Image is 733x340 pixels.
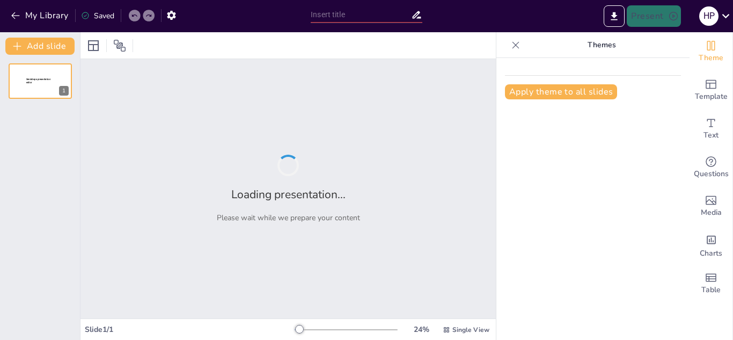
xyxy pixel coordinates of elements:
button: My Library [8,7,73,24]
span: Media [701,207,722,219]
span: Charts [700,248,722,259]
div: 1 [9,63,72,99]
span: Single View [452,325,489,334]
button: Apply theme to all slides [505,84,617,99]
div: H p [699,6,719,26]
div: Saved [81,11,114,21]
button: H p [699,5,719,27]
div: Add ready made slides [690,71,732,110]
span: Template [695,91,728,103]
div: 24 % [408,324,434,335]
div: Get real-time input from your audience [690,148,732,187]
span: Text [703,129,719,141]
button: Present [627,5,680,27]
span: Questions [694,168,729,180]
div: Add text boxes [690,110,732,148]
div: Change the overall theme [690,32,732,71]
span: Sendsteps presentation editor [26,78,50,84]
div: Slide 1 / 1 [85,324,295,335]
div: Add images, graphics, shapes or video [690,187,732,226]
div: Add charts and graphs [690,226,732,264]
button: Export to PowerPoint [604,5,625,27]
div: 1 [59,86,69,96]
p: Please wait while we prepare your content [217,213,360,223]
span: Position [113,39,126,52]
h2: Loading presentation... [231,187,346,202]
span: Theme [699,52,723,64]
span: Table [701,284,721,296]
div: Layout [85,37,102,54]
input: Insert title [311,7,411,23]
div: Add a table [690,264,732,303]
p: Themes [524,32,679,58]
button: Add slide [5,38,75,55]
